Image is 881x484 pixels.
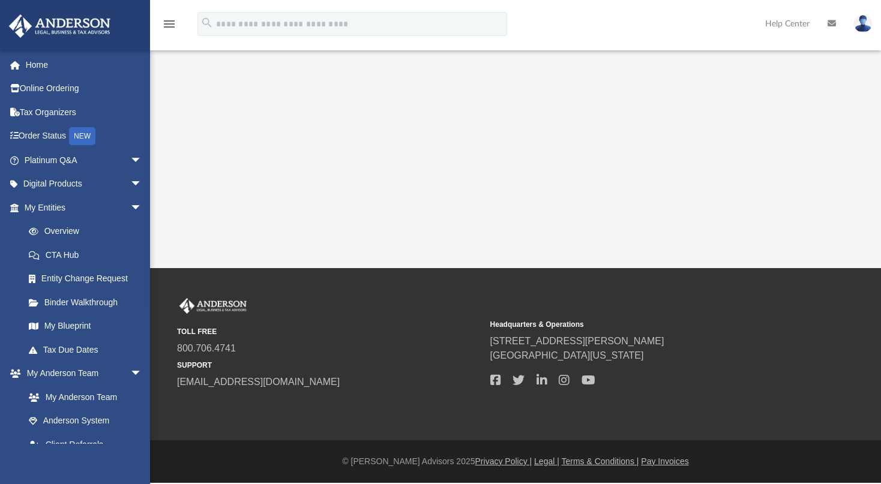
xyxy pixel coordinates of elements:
small: Headquarters & Operations [490,319,795,330]
a: Terms & Conditions | [562,456,639,466]
span: arrow_drop_down [130,362,154,386]
a: 800.706.4741 [177,343,236,353]
a: Overview [17,220,160,243]
a: My Anderson Team [17,385,148,409]
a: My Blueprint [17,314,154,338]
a: Tax Due Dates [17,338,160,362]
a: Legal | [534,456,559,466]
a: [GEOGRAPHIC_DATA][US_STATE] [490,350,644,360]
a: Client Referrals [17,432,154,456]
a: Binder Walkthrough [17,290,160,314]
a: Privacy Policy | [475,456,532,466]
a: Home [8,53,160,77]
a: Anderson System [17,409,154,433]
img: User Pic [854,15,872,32]
a: Platinum Q&Aarrow_drop_down [8,148,160,172]
i: search [200,16,214,29]
span: arrow_drop_down [130,196,154,220]
span: arrow_drop_down [130,148,154,173]
div: NEW [69,127,95,145]
a: menu [162,23,176,31]
a: My Entitiesarrow_drop_down [8,196,160,220]
a: Tax Organizers [8,100,160,124]
a: Digital Productsarrow_drop_down [8,172,160,196]
a: My Anderson Teamarrow_drop_down [8,362,154,386]
img: Anderson Advisors Platinum Portal [5,14,114,38]
a: Order StatusNEW [8,124,160,149]
img: Anderson Advisors Platinum Portal [177,298,249,314]
i: menu [162,17,176,31]
a: [STREET_ADDRESS][PERSON_NAME] [490,336,664,346]
a: Pay Invoices [641,456,688,466]
a: [EMAIL_ADDRESS][DOMAIN_NAME] [177,377,340,387]
div: © [PERSON_NAME] Advisors 2025 [150,455,881,468]
a: CTA Hub [17,243,160,267]
a: Entity Change Request [17,267,160,291]
a: Online Ordering [8,77,160,101]
small: TOLL FREE [177,326,482,337]
small: SUPPORT [177,360,482,371]
span: arrow_drop_down [130,172,154,197]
